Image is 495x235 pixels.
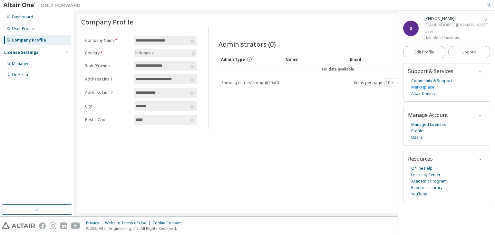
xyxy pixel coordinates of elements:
span: Manage Account [408,111,448,118]
span: Company Profile [81,17,133,26]
a: Users [411,134,422,141]
a: Edit Profile [403,46,445,58]
a: Community & Support [411,78,452,84]
label: Company Name [85,38,130,43]
a: YouTube [411,191,427,197]
label: Country [85,51,130,56]
a: Managed Licenses [411,121,446,128]
div: License Settings [4,50,38,55]
img: facebook.svg [39,222,46,229]
div: Name [286,54,345,64]
label: City [85,104,130,109]
div: User Profile [12,26,34,31]
a: Online Help [411,165,432,172]
div: Company Profile [12,38,46,43]
div: Email [350,54,409,64]
span: Resources [408,155,433,162]
img: linkedin.svg [60,222,67,229]
span: Showing entries 1 through 10 of 0 [221,80,279,85]
label: Address Line 2 [85,90,130,95]
a: Profile [411,128,423,134]
label: State/Province [85,63,130,68]
div: Indonesia [134,50,155,57]
button: Logout [448,46,490,58]
span: Logout [462,49,476,55]
a: Learning Center [411,172,441,178]
span: Admin Type [221,57,245,62]
div: Managed [12,61,30,66]
span: Items per page [354,79,396,87]
a: Resource Library [411,184,442,191]
img: altair_logo.svg [2,222,35,229]
td: No data available [218,64,458,74]
label: Postal Code [85,117,130,122]
div: [EMAIL_ADDRESS][DOMAIN_NAME] [424,22,489,28]
div: Privacy [86,221,105,226]
p: © 2025 Altair Engineering, Inc. All Rights Reserved. [86,226,186,231]
div: Dashboard [12,14,33,20]
div: User [424,28,489,35]
span: Support & Services [408,68,453,75]
button: 10 [386,80,394,85]
div: Haluoleo University [424,35,489,41]
img: youtube.svg [71,222,80,229]
span: Edit Profile [414,50,434,55]
img: Altair One [3,2,84,8]
a: Academic Program [411,178,447,184]
img: instagram.svg [50,222,56,229]
div: Website Terms of Use [105,221,152,226]
div: On Prem [12,72,28,77]
span: S [410,26,412,31]
div: Cookie Consent [152,221,186,226]
span: Administrators (0) [218,40,276,49]
label: Address Line 1 [85,77,130,82]
div: Sagita Ramadhani [424,15,489,22]
a: Altair Connect [411,90,437,97]
div: Indonesia [134,49,197,57]
a: Marketplace [411,84,434,90]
